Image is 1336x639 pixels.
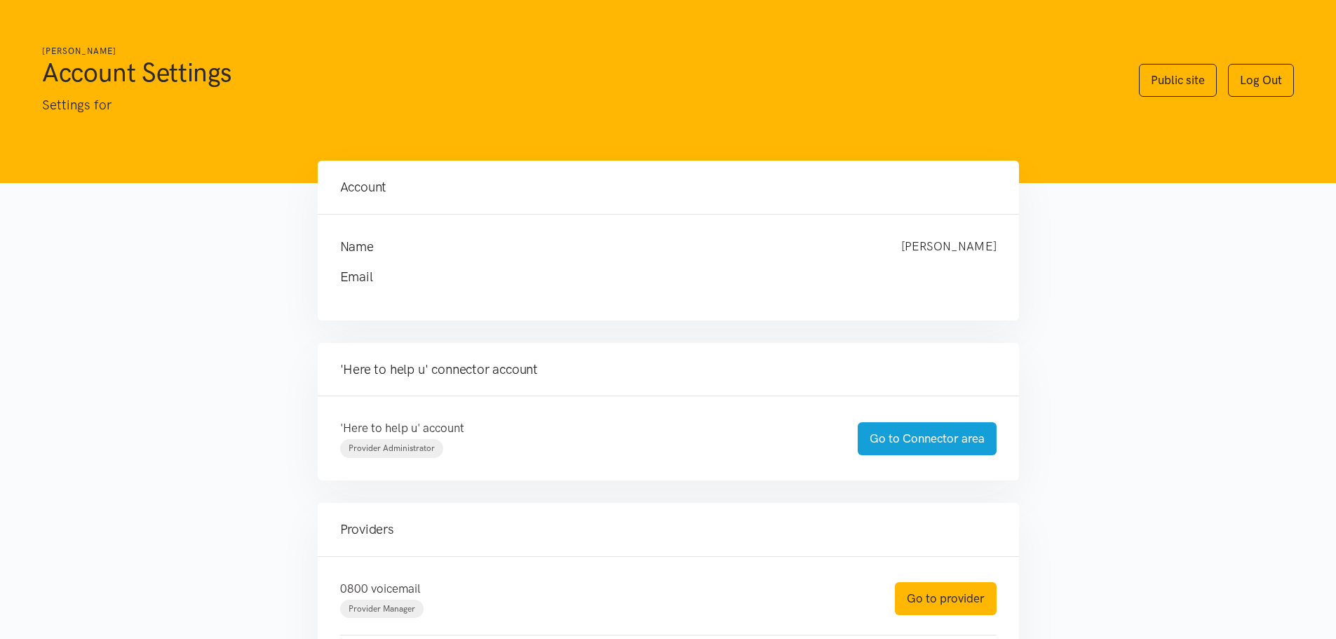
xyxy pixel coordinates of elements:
a: Go to provider [895,582,997,615]
h6: [PERSON_NAME] [42,45,1111,58]
span: Provider Administrator [349,443,435,453]
h4: 'Here to help u' connector account [340,360,997,379]
h1: Account Settings [42,55,1111,89]
h4: Name [340,237,873,257]
h4: Email [340,267,969,287]
span: Provider Manager [349,604,415,614]
a: Go to Connector area [858,422,997,455]
a: Public site [1139,64,1217,97]
p: 'Here to help u' account [340,419,830,438]
div: [PERSON_NAME] [887,237,1011,257]
a: Log Out [1228,64,1294,97]
h4: Account [340,177,997,197]
p: Settings for [42,95,1111,116]
p: 0800 voicemail [340,579,867,598]
h4: Providers [340,520,997,539]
